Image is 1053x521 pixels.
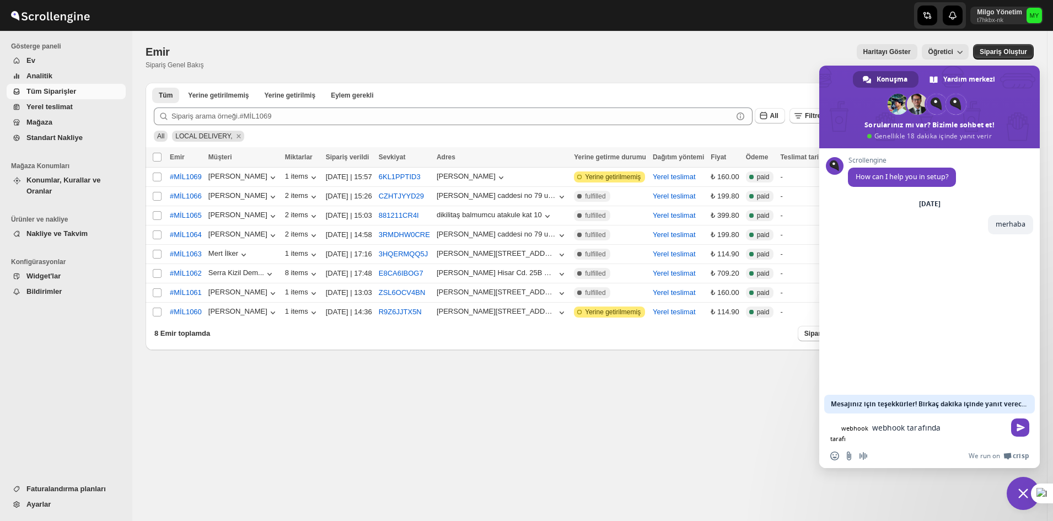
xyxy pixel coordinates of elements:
button: [PERSON_NAME][STREET_ADDRESS][PERSON_NAME] [437,288,567,299]
button: Widget'lar [7,268,126,284]
span: Fiyat [711,153,726,161]
button: Serra Kizil Dem... [208,268,275,280]
div: [PERSON_NAME][STREET_ADDRESS][PERSON_NAME] [437,249,556,257]
span: Müşteri [208,153,232,161]
button: Nakliye ve Takvim [7,226,126,241]
button: ActionNeeded [324,88,380,103]
button: [PERSON_NAME] [208,172,278,183]
p: Milgo Yönetim [977,8,1022,17]
button: Sipariş Görünümü [798,326,878,341]
span: Ödeme [746,153,769,161]
button: Create custom order [973,44,1034,60]
button: 1 items [285,288,319,299]
button: ZSL6OCV4BN [379,288,426,297]
button: [PERSON_NAME] [208,288,278,299]
button: 881211CR4I [379,211,419,219]
div: ₺ 160.00 [711,287,739,298]
span: Yerine getirilmemiş [585,308,641,316]
div: ₺ 199.80 [711,229,739,240]
span: Konumlar, Kurallar ve Oranlar [26,176,100,195]
div: ₺ 399.80 [711,210,739,221]
span: #MİL1061 [170,287,202,298]
span: 8 Emir toplamda [154,329,210,337]
span: paid [757,288,770,297]
span: Öğretici [928,48,953,56]
button: 1 items [285,249,319,260]
button: [PERSON_NAME] caddesi no 79 ulus [437,230,567,241]
button: [PERSON_NAME][STREET_ADDRESS][PERSON_NAME] [437,249,567,260]
button: dikilitaş balmumcu atakule kat 10 [437,211,553,222]
span: Crisp [1013,452,1029,460]
span: Ev [26,56,35,65]
span: #MİL1064 [170,229,202,240]
button: Fulfilled [257,88,322,103]
span: Sipariş Görünümü [804,329,862,338]
button: Analitik [7,68,126,84]
span: We run on [969,452,1000,460]
span: Milgo Yönetim [1027,8,1042,23]
div: - [780,268,824,279]
button: Ayarlar [7,497,126,512]
button: [PERSON_NAME] [208,211,278,222]
button: E8CA6IBOG7 [379,269,423,277]
span: Dosya gönder [845,452,853,460]
button: Öğretici [922,44,969,60]
span: Sipariş verildi [326,153,369,161]
span: How can I help you in setup? [856,172,948,181]
div: [PERSON_NAME] caddesi no 79 ulus [437,191,556,200]
div: [PERSON_NAME] Hisar Cd. 25B Daire 6 [437,268,556,277]
button: 1 items [285,307,319,318]
span: fulfilled [585,211,605,220]
div: - [780,191,824,202]
span: Sesli mesaj kaydetme [859,452,868,460]
span: #MİL1066 [170,191,202,202]
div: Mert İlker [208,249,249,260]
span: Filtreler [805,112,829,120]
button: Konumlar, Kurallar ve Oranlar [7,173,126,199]
button: 8 items [285,268,319,280]
span: Analitik [26,72,52,80]
span: Adres [437,153,455,161]
div: ₺ 709.20 [711,268,739,279]
span: merhaba [996,219,1025,229]
div: [DATE] | 15:26 [326,191,372,202]
span: paid [757,192,770,201]
a: We run onCrisp [969,452,1029,460]
span: Tüm Siparişler [26,87,76,95]
span: #MİL1069 [170,171,202,182]
button: #MİL1062 [163,265,208,282]
button: #MİL1061 [163,284,208,302]
span: fulfilled [585,269,605,278]
button: [PERSON_NAME] [208,191,278,202]
button: Yerel teslimat [653,288,696,297]
p: Sipariş Genel Bakış [146,61,203,69]
span: Ayarlar [26,500,51,508]
div: ₺ 114.90 [711,307,739,318]
img: ScrollEngine [9,2,92,29]
div: [DATE] | 13:03 [326,287,372,298]
div: dikilitaş balmumcu atakule kat 10 [437,211,542,219]
lt-span: webhook tarafı [830,424,868,443]
div: [PERSON_NAME] caddesi no 79 ulus [437,230,556,238]
div: [PERSON_NAME] [437,172,496,180]
span: Dağıtım yöntemi [653,153,704,161]
span: paid [757,250,770,259]
button: Bildirimler [7,284,126,299]
span: Emir [170,153,185,161]
span: LOCAL DELIVERY, [175,132,232,140]
div: Serra Kizil Dem... [208,268,264,277]
span: Sevkiyat [379,153,406,161]
span: Emir [146,46,170,58]
button: [PERSON_NAME] [208,230,278,241]
span: Yerel teslimat [26,103,73,111]
button: Filtreler [789,108,836,123]
button: 1 items [285,172,319,183]
button: R9Z6JJTX5N [379,308,422,316]
div: Konuşma [853,71,918,88]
